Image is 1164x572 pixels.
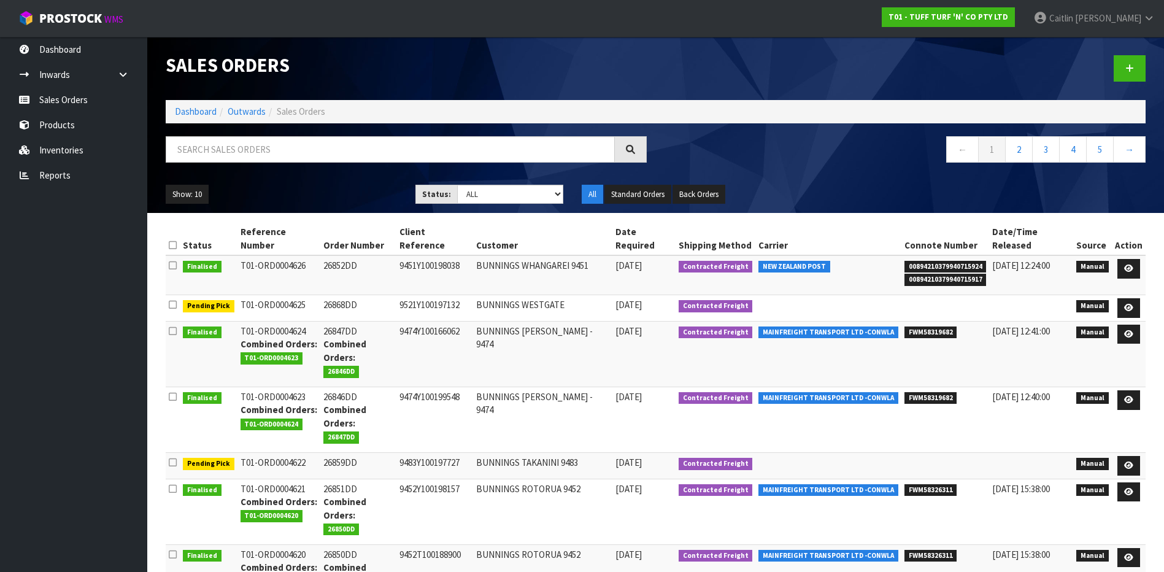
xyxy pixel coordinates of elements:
[473,453,612,479] td: BUNNINGS TAKANINI 9483
[758,327,898,339] span: MAINFREIGHT TRANSPORT LTD -CONWLA
[323,404,366,428] strong: Combined Orders:
[615,299,642,311] span: [DATE]
[1059,136,1087,163] a: 4
[320,295,396,322] td: 26868DD
[679,392,753,404] span: Contracted Freight
[422,189,451,199] strong: Status:
[604,185,671,204] button: Standard Orders
[582,185,603,204] button: All
[473,222,612,255] th: Customer
[396,321,473,387] td: 9474Y100166062
[396,479,473,544] td: 9452Y100198157
[166,136,615,163] input: Search sales orders
[676,222,756,255] th: Shipping Method
[323,524,359,536] span: 26850DD
[18,10,34,26] img: cube-alt.png
[237,453,321,479] td: T01-ORD0004622
[615,549,642,560] span: [DATE]
[755,222,901,255] th: Carrier
[615,483,642,495] span: [DATE]
[615,457,642,468] span: [DATE]
[473,321,612,387] td: BUNNINGS [PERSON_NAME] - 9474
[320,321,396,387] td: 26847DD
[237,255,321,295] td: T01-ORD0004626
[241,419,303,431] span: T01-ORD0004624
[183,300,234,312] span: Pending Pick
[396,255,473,295] td: 9451Y100198038
[989,222,1073,255] th: Date/Time Released
[904,550,957,562] span: FWM58326311
[992,549,1050,560] span: [DATE] 15:38:00
[241,510,303,522] span: T01-ORD0004620
[1076,458,1109,470] span: Manual
[1076,327,1109,339] span: Manual
[237,222,321,255] th: Reference Number
[679,300,753,312] span: Contracted Freight
[183,484,222,497] span: Finalised
[183,261,222,273] span: Finalised
[241,404,317,415] strong: Combined Orders:
[396,387,473,453] td: 9474Y100199548
[612,222,676,255] th: Date Required
[323,496,366,520] strong: Combined Orders:
[320,387,396,453] td: 26846DD
[175,106,217,117] a: Dashboard
[473,387,612,453] td: BUNNINGS [PERSON_NAME] - 9474
[320,453,396,479] td: 26859DD
[237,295,321,322] td: T01-ORD0004625
[166,55,647,76] h1: Sales Orders
[237,321,321,387] td: T01-ORD0004624
[615,260,642,271] span: [DATE]
[241,338,317,350] strong: Combined Orders:
[183,458,234,470] span: Pending Pick
[758,261,830,273] span: NEW ZEALAND POST
[665,136,1146,166] nav: Page navigation
[1049,12,1073,24] span: Caitlin
[946,136,979,163] a: ←
[39,10,102,26] span: ProStock
[904,484,957,497] span: FWM58326311
[888,12,1008,22] strong: T01 - TUFF TURF 'N' CO PTY LTD
[396,453,473,479] td: 9483Y100197727
[992,260,1050,271] span: [DATE] 12:24:00
[904,274,987,286] span: 00894210379940715917
[1076,300,1109,312] span: Manual
[758,392,898,404] span: MAINFREIGHT TRANSPORT LTD -CONWLA
[183,327,222,339] span: Finalised
[228,106,266,117] a: Outwards
[679,550,753,562] span: Contracted Freight
[1005,136,1033,163] a: 2
[320,479,396,544] td: 26851DD
[237,479,321,544] td: T01-ORD0004621
[679,484,753,497] span: Contracted Freight
[992,483,1050,495] span: [DATE] 15:38:00
[396,222,473,255] th: Client Reference
[1076,484,1109,497] span: Manual
[1073,222,1112,255] th: Source
[473,479,612,544] td: BUNNINGS ROTORUA 9452
[1032,136,1060,163] a: 3
[473,255,612,295] td: BUNNINGS WHANGAREI 9451
[1076,261,1109,273] span: Manual
[679,261,753,273] span: Contracted Freight
[1076,550,1109,562] span: Manual
[615,325,642,337] span: [DATE]
[396,295,473,322] td: 9521Y100197132
[615,391,642,403] span: [DATE]
[1112,222,1146,255] th: Action
[166,185,209,204] button: Show: 10
[104,14,123,25] small: WMS
[183,550,222,562] span: Finalised
[1086,136,1114,163] a: 5
[323,431,359,444] span: 26847DD
[992,325,1050,337] span: [DATE] 12:41:00
[904,261,987,273] span: 00894210379940715924
[978,136,1006,163] a: 1
[237,387,321,453] td: T01-ORD0004623
[992,391,1050,403] span: [DATE] 12:40:00
[241,352,303,365] span: T01-ORD0004623
[1075,12,1141,24] span: [PERSON_NAME]
[673,185,725,204] button: Back Orders
[241,496,317,508] strong: Combined Orders:
[323,366,359,378] span: 26846DD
